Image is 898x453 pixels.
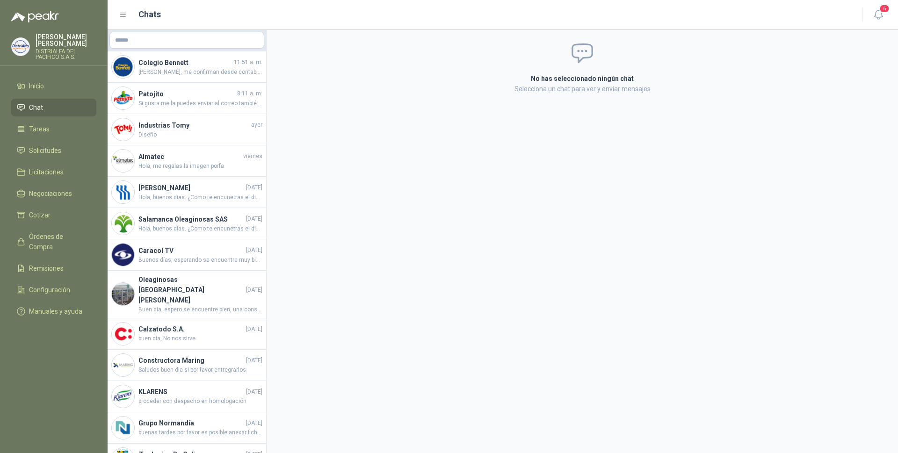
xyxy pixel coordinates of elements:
span: Inicio [29,81,44,91]
img: Company Logo [112,283,134,305]
img: Company Logo [112,212,134,235]
h4: Caracol TV [138,245,244,256]
h4: Constructora Maring [138,355,244,366]
h4: Patojito [138,89,235,99]
a: Licitaciones [11,163,96,181]
img: Company Logo [112,354,134,376]
span: [DATE] [246,286,262,295]
p: DISTRIALFA DEL PACIFICO S.A.S. [36,49,96,60]
img: Company Logo [112,385,134,408]
img: Company Logo [112,56,134,78]
h2: No has seleccionado ningún chat [419,73,746,84]
span: Cotizar [29,210,51,220]
span: Hola, me regalas la imagen porfa [138,162,262,171]
a: Company LogoCalzatodo S.A.[DATE]buen día, No nos sirve [108,318,266,350]
a: Inicio [11,77,96,95]
span: 8:11 a. m. [237,89,262,98]
span: [DATE] [246,215,262,223]
span: [DATE] [246,325,262,334]
a: Chat [11,99,96,116]
span: Configuración [29,285,70,295]
h4: [PERSON_NAME] [138,183,244,193]
img: Company Logo [112,118,134,141]
img: Logo peakr [11,11,59,22]
a: Company LogoColegio Bennett11:51 a. m.[PERSON_NAME], me confirman desde contabilidad que sí tenem... [108,51,266,83]
span: buenas tardes por favor es posible anexar ficha técnica de lo cotizado para verificar si es lo qu... [138,428,262,437]
span: Chat [29,102,43,113]
span: proceder con despacho en homologación [138,397,262,406]
span: [DATE] [246,356,262,365]
a: Company Logo[PERSON_NAME][DATE]Hola, buenos dias. ¿Como te encunetras el dia [PERSON_NAME][DATE]?... [108,177,266,208]
span: Negociaciones [29,188,72,199]
span: Si gusta me la puedes enviar al correo también o a mi whatsapp [138,99,262,108]
img: Company Logo [112,244,134,266]
h1: Chats [138,8,161,21]
a: Company LogoOleaginosas [GEOGRAPHIC_DATA][PERSON_NAME][DATE]Buen día, espero se encuentre bien, u... [108,271,266,318]
a: Company LogoSalamanca Oleaginosas SAS[DATE]Hola, buenos dias. ¿Como te encunetras el dia [PERSON_... [108,208,266,239]
a: Company LogoPatojito8:11 a. m.Si gusta me la puedes enviar al correo también o a mi whatsapp [108,83,266,114]
span: [PERSON_NAME], me confirman desde contabilidad que sí tenemos crédito con ustedes [138,68,262,77]
a: Remisiones [11,259,96,277]
h4: Colegio Bennett [138,58,232,68]
span: Buenos días, esperando se encuentre muy bien. Amablemente solicitamos de su colaboracion con imag... [138,256,262,265]
span: Licitaciones [29,167,64,177]
span: Solicitudes [29,145,61,156]
span: [DATE] [246,246,262,255]
button: 6 [870,7,887,23]
span: Saludos buen dia si por favor entregrarlos [138,366,262,374]
span: Diseño [138,130,262,139]
a: Company LogoIndustrias TomyayerDiseño [108,114,266,145]
a: Company LogoConstructora Maring[DATE]Saludos buen dia si por favor entregrarlos [108,350,266,381]
span: Hola, buenos dias. ¿Como te encunetras el dia [PERSON_NAME][DATE]? Mi nombre es [PERSON_NAME], es... [138,193,262,202]
h4: Grupo Normandía [138,418,244,428]
img: Company Logo [112,181,134,203]
span: viernes [243,152,262,161]
p: Selecciona un chat para ver y enviar mensajes [419,84,746,94]
h4: Calzatodo S.A. [138,324,244,334]
a: Configuración [11,281,96,299]
p: [PERSON_NAME] [PERSON_NAME] [36,34,96,47]
a: Manuales y ayuda [11,302,96,320]
span: Manuales y ayuda [29,306,82,316]
h4: Oleaginosas [GEOGRAPHIC_DATA][PERSON_NAME] [138,274,244,305]
span: [DATE] [246,419,262,428]
a: Negociaciones [11,185,96,202]
a: Cotizar [11,206,96,224]
h4: Almatec [138,151,241,162]
img: Company Logo [112,323,134,345]
a: Company LogoAlmatecviernesHola, me regalas la imagen porfa [108,145,266,177]
h4: KLARENS [138,387,244,397]
span: Tareas [29,124,50,134]
span: 11:51 a. m. [234,58,262,67]
a: Company LogoGrupo Normandía[DATE]buenas tardes por favor es posible anexar ficha técnica de lo co... [108,412,266,444]
h4: Industrias Tomy [138,120,249,130]
a: Órdenes de Compra [11,228,96,256]
span: [DATE] [246,183,262,192]
span: Remisiones [29,263,64,273]
img: Company Logo [112,150,134,172]
span: Buen día, espero se encuentre bien, una consulta, lo que pasa es que anteriormente nos habían env... [138,305,262,314]
a: Company LogoKLARENS[DATE]proceder con despacho en homologación [108,381,266,412]
a: Company LogoCaracol TV[DATE]Buenos días, esperando se encuentre muy bien. Amablemente solicitamos... [108,239,266,271]
span: 6 [879,4,890,13]
img: Company Logo [112,417,134,439]
img: Company Logo [12,38,29,56]
span: buen día, No nos sirve [138,334,262,343]
span: [DATE] [246,388,262,396]
a: Solicitudes [11,142,96,159]
img: Company Logo [112,87,134,109]
a: Tareas [11,120,96,138]
span: ayer [251,121,262,129]
h4: Salamanca Oleaginosas SAS [138,214,244,224]
span: Hola, buenos dias. ¿Como te encunetras el dia [PERSON_NAME][DATE]? Mi nombre es [PERSON_NAME], es... [138,224,262,233]
span: Órdenes de Compra [29,231,87,252]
